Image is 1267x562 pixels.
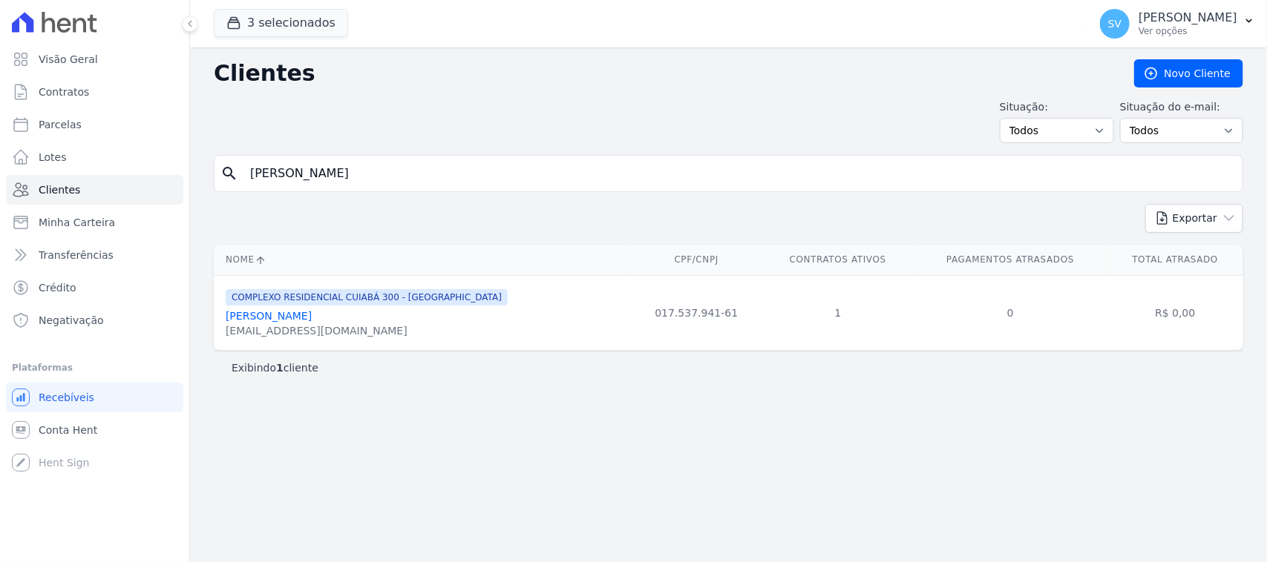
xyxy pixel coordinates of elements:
[914,245,1107,275] th: Pagamentos Atrasados
[241,159,1237,188] input: Buscar por nome, CPF ou e-mail
[6,240,183,270] a: Transferências
[276,362,284,374] b: 1
[39,390,94,405] span: Recebíveis
[39,150,67,165] span: Lotes
[1088,3,1267,44] button: SV [PERSON_NAME] Ver opções
[39,117,82,132] span: Parcelas
[39,423,97,437] span: Conta Hent
[226,310,312,322] a: [PERSON_NAME]
[631,275,763,350] td: 017.537.941-61
[39,182,80,197] span: Clientes
[6,415,183,445] a: Conta Hent
[214,60,1110,87] h2: Clientes
[6,305,183,335] a: Negativação
[1139,10,1237,25] p: [PERSON_NAME]
[1107,275,1243,350] td: R$ 0,00
[1145,204,1243,233] button: Exportar
[914,275,1107,350] td: 0
[6,273,183,303] a: Crédito
[214,9,348,37] button: 3 selecionados
[232,360,318,375] p: Exibindo cliente
[1108,19,1122,29] span: SV
[1134,59,1243,87] a: Novo Cliente
[226,323,508,338] div: [EMAIL_ADDRESS][DOMAIN_NAME]
[220,165,238,182] i: search
[6,208,183,237] a: Minha Carteira
[39,280,76,295] span: Crédito
[6,110,183,139] a: Parcelas
[1139,25,1237,37] p: Ver opções
[226,289,508,305] span: COMPLEXO RESIDENCIAL CUIABÁ 300 - [GEOGRAPHIC_DATA]
[12,359,177,377] div: Plataformas
[1000,99,1114,115] label: Situação:
[1120,99,1243,115] label: Situação do e-mail:
[6,77,183,107] a: Contratos
[762,275,913,350] td: 1
[214,245,631,275] th: Nome
[6,175,183,205] a: Clientes
[39,313,104,328] span: Negativação
[631,245,763,275] th: CPF/CNPJ
[39,52,98,67] span: Visão Geral
[39,248,114,262] span: Transferências
[39,215,115,230] span: Minha Carteira
[39,85,89,99] span: Contratos
[762,245,913,275] th: Contratos Ativos
[6,44,183,74] a: Visão Geral
[6,383,183,412] a: Recebíveis
[1107,245,1243,275] th: Total Atrasado
[6,142,183,172] a: Lotes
